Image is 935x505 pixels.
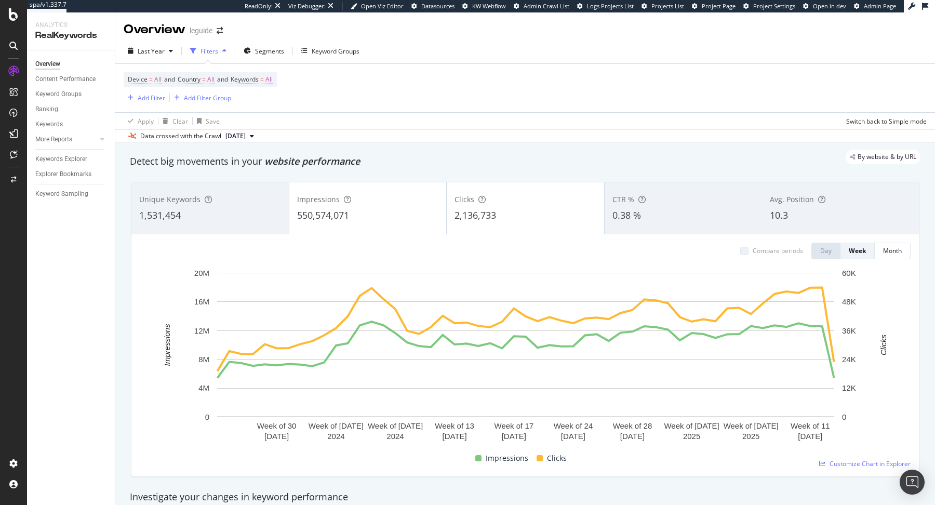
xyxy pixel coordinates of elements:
[35,154,87,165] div: Keywords Explorer
[139,194,201,204] span: Unique Keywords
[813,2,846,10] span: Open in dev
[502,432,526,441] text: [DATE]
[158,113,188,129] button: Clear
[35,189,108,200] a: Keyword Sampling
[587,2,634,10] span: Logs Projects List
[443,432,467,441] text: [DATE]
[849,246,866,255] div: Week
[351,2,404,10] a: Open Viz Editor
[386,432,404,441] text: 2024
[138,117,154,126] div: Apply
[842,269,856,277] text: 60K
[842,383,856,392] text: 12K
[35,89,108,100] a: Keyword Groups
[239,43,288,59] button: Segments
[743,2,795,10] a: Project Settings
[206,117,220,126] div: Save
[900,470,925,495] div: Open Intercom Messenger
[742,432,759,441] text: 2025
[260,75,264,84] span: =
[664,421,719,430] text: Week of [DATE]
[309,421,364,430] text: Week of [DATE]
[245,2,273,10] div: ReadOnly:
[257,421,297,430] text: Week of 30
[702,2,736,10] span: Project Page
[198,383,209,392] text: 4M
[297,194,340,204] span: Impressions
[194,326,209,335] text: 12M
[128,75,148,84] span: Device
[846,150,920,164] div: legacy label
[842,355,856,364] text: 24K
[879,334,888,355] text: Clicks
[297,209,349,221] span: 550,574,071
[846,117,927,126] div: Switch back to Simple mode
[753,2,795,10] span: Project Settings
[149,75,153,84] span: =
[842,413,846,421] text: 0
[35,74,96,85] div: Content Performance
[35,21,106,30] div: Analytics
[194,297,209,306] text: 16M
[612,209,641,221] span: 0.38 %
[138,94,165,102] div: Add Filter
[35,59,60,70] div: Overview
[194,269,209,277] text: 20M
[840,243,875,259] button: Week
[421,2,455,10] span: Datasources
[163,324,171,366] text: Impressions
[411,2,455,10] a: Datasources
[864,2,896,10] span: Admin Page
[524,2,569,10] span: Admin Crawl List
[495,421,534,430] text: Week of 17
[486,452,528,464] span: Impressions
[130,490,920,504] div: Investigate your changes in keyword performance
[139,209,181,221] span: 1,531,454
[190,25,212,36] div: leguide
[692,2,736,10] a: Project Page
[819,459,911,468] a: Customize Chart in Explorer
[170,91,231,104] button: Add Filter Group
[791,421,830,430] text: Week of 11
[35,74,108,85] a: Content Performance
[124,113,154,129] button: Apply
[612,194,634,204] span: CTR %
[186,43,231,59] button: Filters
[35,119,108,130] a: Keywords
[231,75,259,84] span: Keywords
[803,2,846,10] a: Open in dev
[455,209,496,221] span: 2,136,733
[811,243,840,259] button: Day
[35,134,97,145] a: More Reports
[842,326,856,335] text: 36K
[35,169,108,180] a: Explorer Bookmarks
[35,189,88,200] div: Keyword Sampling
[35,104,108,115] a: Ranking
[35,134,72,145] div: More Reports
[798,432,822,441] text: [DATE]
[225,131,246,141] span: 2025 Aug. 15th
[205,413,209,421] text: 0
[265,72,273,87] span: All
[554,421,593,430] text: Week of 24
[620,432,645,441] text: [DATE]
[651,2,684,10] span: Projects List
[312,47,359,56] div: Keyword Groups
[683,432,700,441] text: 2025
[770,194,814,204] span: Avg. Position
[753,246,803,255] div: Compare periods
[172,117,188,126] div: Clear
[435,421,474,430] text: Week of 13
[368,421,423,430] text: Week of [DATE]
[35,119,63,130] div: Keywords
[854,2,896,10] a: Admin Page
[124,21,185,38] div: Overview
[35,154,108,165] a: Keywords Explorer
[842,297,856,306] text: 48K
[288,2,326,10] div: Viz Debugger:
[201,47,218,56] div: Filters
[217,75,228,84] span: and
[561,432,585,441] text: [DATE]
[770,209,788,221] span: 10.3
[35,169,91,180] div: Explorer Bookmarks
